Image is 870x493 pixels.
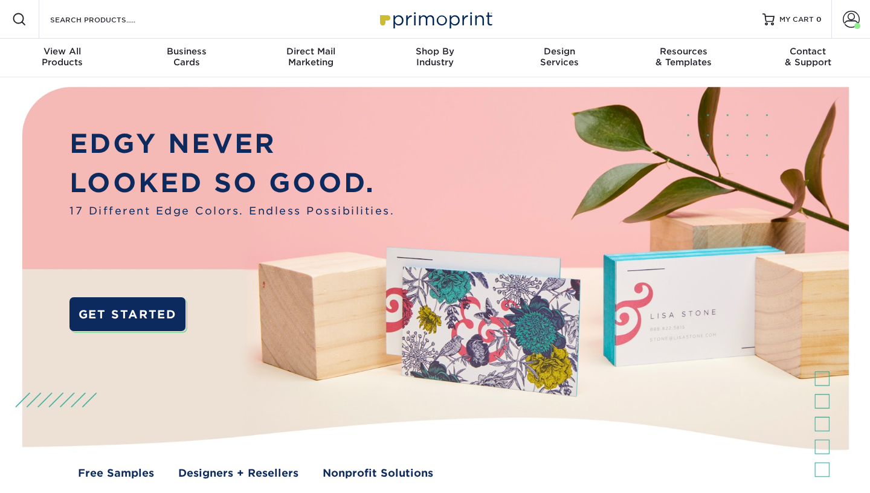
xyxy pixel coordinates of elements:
[497,46,622,68] div: Services
[373,39,497,77] a: Shop ByIndustry
[622,46,746,68] div: & Templates
[746,39,870,77] a: Contact& Support
[124,39,249,77] a: BusinessCards
[78,465,154,481] a: Free Samples
[373,46,497,68] div: Industry
[816,15,822,24] span: 0
[497,46,622,57] span: Design
[375,6,495,32] img: Primoprint
[497,39,622,77] a: DesignServices
[323,465,433,481] a: Nonprofit Solutions
[69,164,395,203] p: LOOKED SO GOOD.
[622,46,746,57] span: Resources
[746,46,870,68] div: & Support
[248,46,373,68] div: Marketing
[49,12,167,27] input: SEARCH PRODUCTS.....
[69,203,395,219] span: 17 Different Edge Colors. Endless Possibilities.
[746,46,870,57] span: Contact
[248,39,373,77] a: Direct MailMarketing
[248,46,373,57] span: Direct Mail
[69,297,185,332] a: GET STARTED
[124,46,249,68] div: Cards
[373,46,497,57] span: Shop By
[124,46,249,57] span: Business
[178,465,298,481] a: Designers + Resellers
[779,14,814,25] span: MY CART
[69,124,395,164] p: EDGY NEVER
[622,39,746,77] a: Resources& Templates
